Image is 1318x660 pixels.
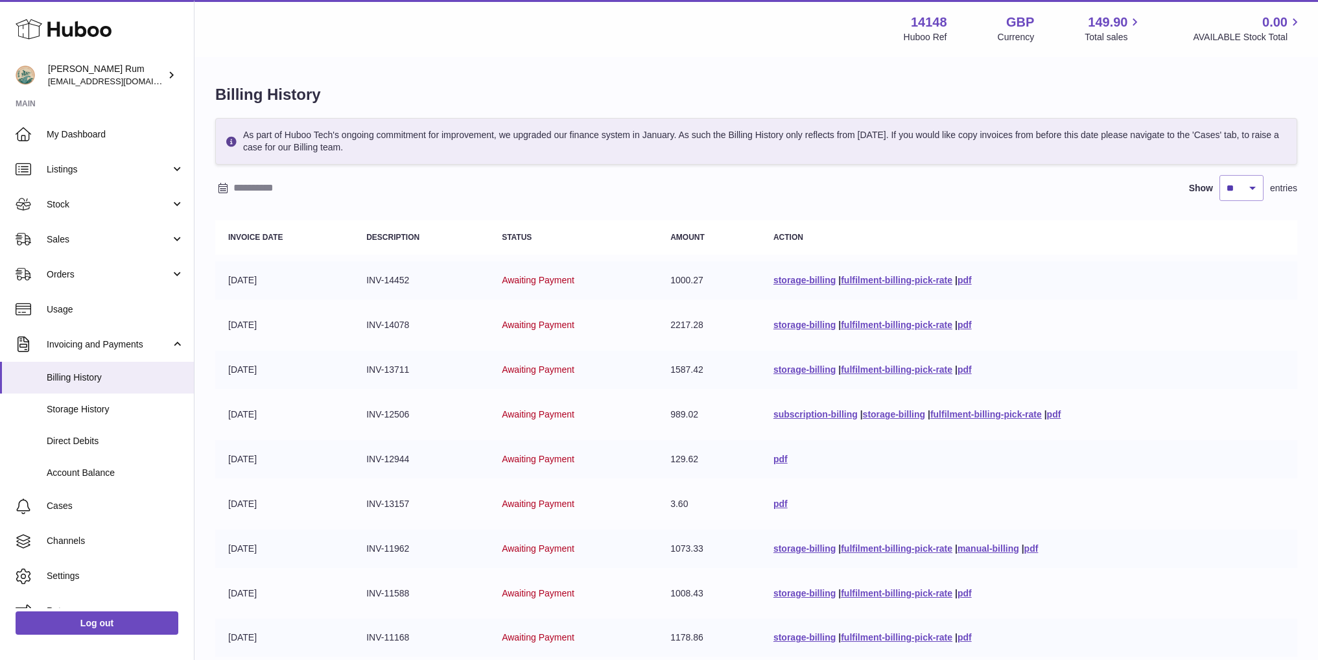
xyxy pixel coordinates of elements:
a: storage-billing [773,632,836,642]
a: fulfilment-billing-pick-rate [841,320,952,330]
span: Direct Debits [47,435,184,447]
span: Stock [47,198,171,211]
span: | [955,364,958,375]
a: subscription-billing [773,409,858,419]
td: [DATE] [215,530,353,568]
span: 0.00 [1262,14,1288,31]
span: Awaiting Payment [502,499,574,509]
a: pdf [958,275,972,285]
span: Settings [47,570,184,582]
span: Awaiting Payment [502,409,574,419]
span: Storage History [47,403,184,416]
td: [DATE] [215,485,353,523]
div: Huboo Ref [904,31,947,43]
a: fulfilment-billing-pick-rate [841,632,952,642]
td: [DATE] [215,351,353,389]
span: | [838,275,841,285]
a: pdf [1047,409,1061,419]
a: fulfilment-billing-pick-rate [841,543,952,554]
span: Invoicing and Payments [47,338,171,351]
a: pdf [958,632,972,642]
a: storage-billing [773,588,836,598]
span: Usage [47,303,184,316]
a: storage-billing [773,320,836,330]
span: | [955,275,958,285]
td: 1587.42 [657,351,760,389]
span: My Dashboard [47,128,184,141]
td: [DATE] [215,395,353,434]
td: INV-11588 [353,574,489,613]
h1: Billing History [215,84,1297,105]
td: INV-11962 [353,530,489,568]
td: 1000.27 [657,261,760,300]
strong: Action [773,233,803,242]
td: INV-12944 [353,440,489,478]
a: 149.90 Total sales [1085,14,1142,43]
a: pdf [773,499,788,509]
span: Returns [47,605,184,617]
span: | [838,543,841,554]
td: INV-14452 [353,261,489,300]
span: | [838,632,841,642]
a: Log out [16,611,178,635]
span: | [928,409,930,419]
strong: Status [502,233,532,242]
strong: Invoice Date [228,233,283,242]
td: INV-11168 [353,619,489,657]
td: [DATE] [215,306,353,344]
a: storage-billing [773,364,836,375]
span: | [1022,543,1024,554]
a: 0.00 AVAILABLE Stock Total [1193,14,1302,43]
td: 2217.28 [657,306,760,344]
a: storage-billing [863,409,925,419]
td: INV-13157 [353,485,489,523]
span: | [955,632,958,642]
td: 1178.86 [657,619,760,657]
img: mail@bartirum.wales [16,65,35,85]
td: 1008.43 [657,574,760,613]
span: | [955,588,958,598]
label: Show [1189,182,1213,194]
span: | [955,543,958,554]
a: pdf [958,320,972,330]
span: Cases [47,500,184,512]
span: Awaiting Payment [502,632,574,642]
a: storage-billing [773,275,836,285]
span: | [838,364,841,375]
span: Awaiting Payment [502,275,574,285]
a: fulfilment-billing-pick-rate [841,588,952,598]
strong: Description [366,233,419,242]
span: AVAILABLE Stock Total [1193,31,1302,43]
div: [PERSON_NAME] Rum [48,63,165,88]
span: Listings [47,163,171,176]
span: Channels [47,535,184,547]
strong: 14148 [911,14,947,31]
span: Awaiting Payment [502,364,574,375]
a: fulfilment-billing-pick-rate [930,409,1042,419]
td: INV-12506 [353,395,489,434]
span: Orders [47,268,171,281]
span: | [838,588,841,598]
a: pdf [773,454,788,464]
strong: Amount [670,233,705,242]
span: | [860,409,863,419]
td: [DATE] [215,574,353,613]
span: Sales [47,233,171,246]
span: Awaiting Payment [502,454,574,464]
td: [DATE] [215,261,353,300]
td: 1073.33 [657,530,760,568]
span: Total sales [1085,31,1142,43]
a: fulfilment-billing-pick-rate [841,275,952,285]
a: pdf [1024,543,1039,554]
div: Currency [998,31,1035,43]
td: 129.62 [657,440,760,478]
span: Billing History [47,371,184,384]
a: pdf [958,364,972,375]
strong: GBP [1006,14,1034,31]
td: [DATE] [215,619,353,657]
span: Awaiting Payment [502,588,574,598]
span: [EMAIL_ADDRESS][DOMAIN_NAME] [48,76,191,86]
td: 989.02 [657,395,760,434]
a: storage-billing [773,543,836,554]
td: 3.60 [657,485,760,523]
